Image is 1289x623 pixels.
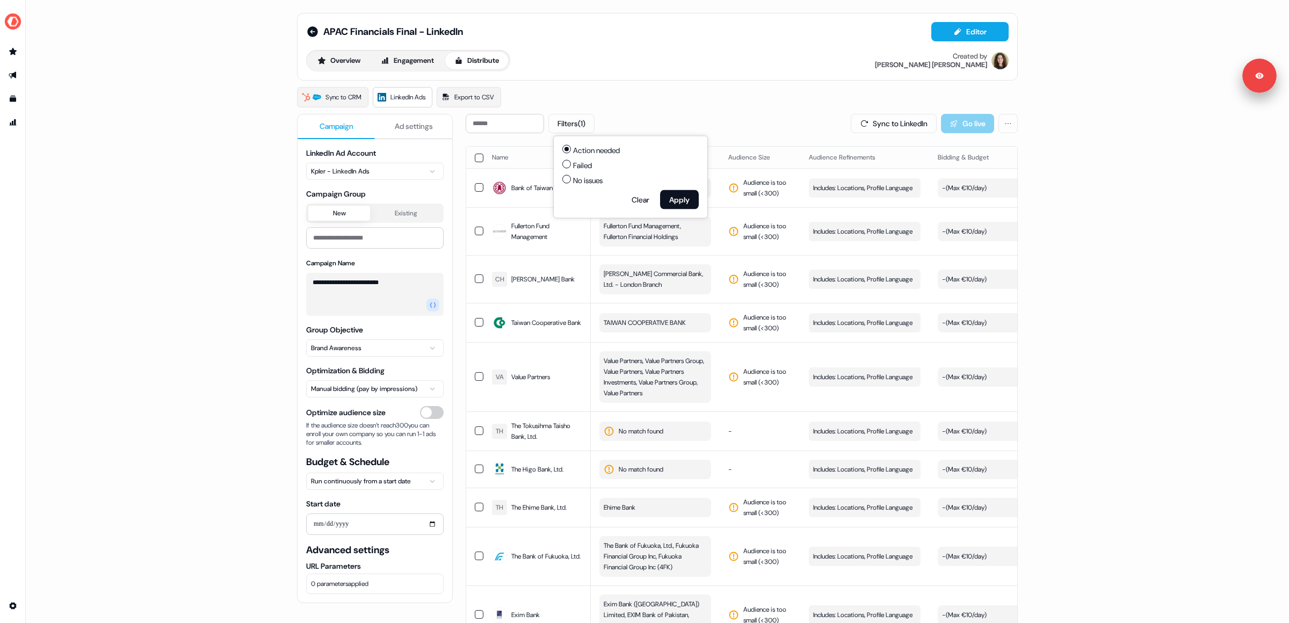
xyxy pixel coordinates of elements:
[511,317,581,328] span: Taiwan Cooperative Bank
[938,422,1049,441] button: -(Max €10/day)
[813,610,913,620] span: Includes: Locations, Profile Language
[942,372,987,382] div: - ( Max €10/day )
[599,313,711,332] button: TAIWAN COOPERATIVE BANK
[604,540,705,573] span: The Bank of Fukuoka, Ltd., Fukuoka Financial Group Inc, Fukuoka Financial Group Inc (4FK)
[942,226,987,237] div: - ( Max €10/day )
[809,270,921,289] button: Includes: Locations, Profile Language
[931,27,1009,39] a: Editor
[599,422,711,441] button: No match found
[306,366,385,375] label: Optimization & Bidding
[306,325,363,335] label: Group Objective
[720,451,800,488] td: -
[604,502,635,513] span: Ehime Bank
[445,52,508,69] button: Distribute
[308,206,370,221] button: New
[604,356,705,399] span: Value Partners, Value Partners Group, Value Partners, Value Partners Investments, Value Partners ...
[306,259,355,267] label: Campaign Name
[325,92,361,103] span: Sync to CRM
[942,274,987,285] div: - ( Max €10/day )
[306,148,376,158] label: LinkedIn Ad Account
[306,455,444,468] span: Budget & Schedule
[619,426,663,437] span: No match found
[813,464,913,475] span: Includes: Locations, Profile Language
[437,87,501,107] a: Export to CSV
[4,67,21,84] a: Go to outbound experience
[813,274,913,285] span: Includes: Locations, Profile Language
[942,464,987,475] div: - ( Max €10/day )
[4,114,21,131] a: Go to attribution
[938,178,1049,198] button: -(Max €10/day)
[942,183,987,193] div: - ( Max €10/day )
[813,551,913,562] span: Includes: Locations, Profile Language
[743,497,792,518] span: Audience is too small (< 300 )
[370,206,441,221] button: Existing
[4,90,21,107] a: Go to templates
[395,121,433,132] span: Ad settings
[496,372,504,382] div: VA
[743,546,792,567] span: Audience is too small (< 300 )
[809,178,921,198] button: Includes: Locations, Profile Language
[998,114,1018,133] button: More actions
[875,61,987,69] div: [PERSON_NAME] [PERSON_NAME]
[938,547,1049,566] button: -(Max €10/day)
[306,421,444,447] span: If the audience size doesn’t reach 300 you can enroll your own company so you can run 1-1 ads for...
[511,421,582,442] span: The Tokusihma Taisho Bank, Ltd.
[809,222,921,241] button: Includes: Locations, Profile Language
[813,317,913,328] span: Includes: Locations, Profile Language
[942,317,987,328] div: - ( Max €10/day )
[599,351,711,403] button: Value Partners, Value Partners Group, Value Partners, Value Partners Investments, Value Partners ...
[599,498,711,517] button: Ehime Bank
[938,498,1049,517] button: -(Max €10/day)
[623,190,658,209] button: Clear
[809,547,921,566] button: Includes: Locations, Profile Language
[604,317,686,328] span: TAIWAN COOPERATIVE BANK
[743,312,792,334] span: Audience is too small (< 300 )
[942,551,987,562] div: - ( Max €10/day )
[604,221,705,242] span: Fullerton Fund Management, Fullerton Financial Holdings
[942,426,987,437] div: - ( Max €10/day )
[599,216,711,247] button: Fullerton Fund Management, Fullerton Financial Holdings
[297,87,368,107] a: Sync to CRM
[929,147,1058,168] th: Bidding & Budget
[454,92,494,103] span: Export to CSV
[495,274,504,285] div: CH
[938,367,1049,387] button: -(Max €10/day)
[306,407,386,418] span: Optimize audience size
[604,269,705,290] span: [PERSON_NAME] Commercial Bank, Ltd. - London Branch
[809,460,921,479] button: Includes: Locations, Profile Language
[562,175,571,184] button: No issues
[800,147,929,168] th: Audience Refinements
[308,52,370,69] button: Overview
[938,313,1049,332] button: -(Max €10/day)
[813,426,913,437] span: Includes: Locations, Profile Language
[372,52,443,69] button: Engagement
[809,367,921,387] button: Includes: Locations, Profile Language
[511,183,553,193] span: Bank of Taiwan
[851,114,937,133] button: Sync to LinkedIn
[483,147,591,168] th: Name
[306,189,444,199] span: Campaign Group
[599,536,711,577] button: The Bank of Fukuoka, Ltd., Fukuoka Financial Group Inc, Fukuoka Financial Group Inc (4FK)
[743,177,792,199] span: Audience is too small (< 300 )
[511,502,567,513] span: The Ehime Bank, Ltd.
[599,460,711,479] button: No match found
[813,183,913,193] span: Includes: Locations, Profile Language
[511,372,550,382] span: Value Partners
[306,561,444,571] label: URL Parameters
[548,114,595,133] button: Filters(1)
[573,145,620,156] span: Action needed
[720,147,800,168] th: Audience Size
[306,499,341,509] label: Start date
[311,578,368,589] span: 0 parameters applied
[496,502,503,513] div: TH
[390,92,425,103] span: LinkedIn Ads
[720,411,800,451] td: -
[743,221,792,242] span: Audience is too small (< 300 )
[938,460,1049,479] button: -(Max €10/day)
[813,502,913,513] span: Includes: Locations, Profile Language
[562,160,571,169] button: Failed
[813,372,913,382] span: Includes: Locations, Profile Language
[991,52,1009,69] img: Alexandra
